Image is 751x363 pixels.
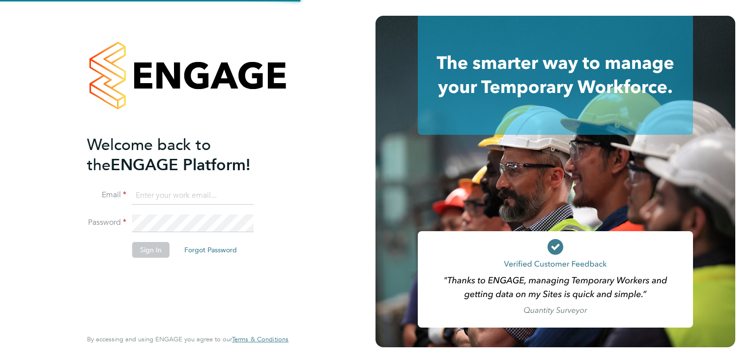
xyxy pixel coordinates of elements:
span: Welcome back to the [87,135,211,175]
span: By accessing and using ENGAGE you agree to our [87,335,289,343]
button: Sign In [132,242,170,258]
h2: ENGAGE Platform! [87,135,279,175]
button: Forgot Password [176,242,245,258]
label: Email [87,190,126,200]
a: Terms & Conditions [232,335,289,343]
label: Password [87,217,126,228]
input: Enter your work email... [132,187,254,205]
